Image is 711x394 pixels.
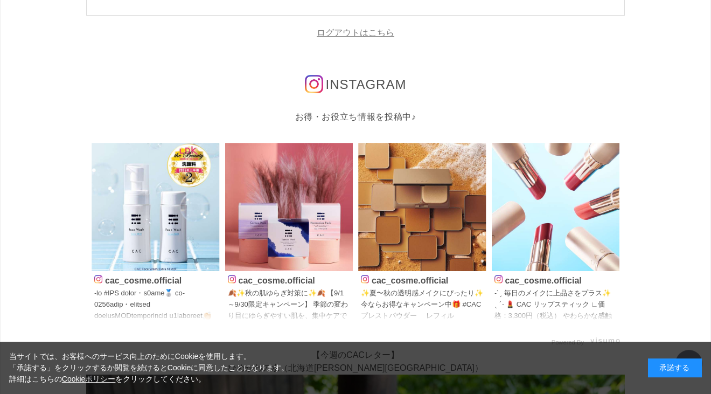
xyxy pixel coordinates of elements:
[552,339,584,345] span: Powered By
[361,288,484,322] p: ✨夏〜秋の透明感メイクにぴったり✨ 今ならお得なキャンペーン中🎁 #CACプレストパウダー レフィル（¥4,400） 毛穴カバー＆自然なキメ細かさ。仕上げに◎ #CACパウダーファンデーション ...
[62,375,116,383] a: Cookieポリシー
[94,274,217,285] p: cac_cosme.official
[358,143,486,271] img: Photo by cac_cosme.official
[590,337,620,343] img: visumo
[494,274,617,285] p: cac_cosme.official
[361,274,484,285] p: cac_cosme.official
[295,112,416,121] span: お得・お役立ち情報を投稿中♪
[9,351,289,385] div: 当サイトでは、お客様へのサービス向上のためにCookieを使用します。 「承諾する」をクリックするか閲覧を続けるとCookieに同意したことになります。 詳細はこちらの をクリックしてください。
[492,143,620,271] img: Photo by cac_cosme.official
[228,288,351,322] p: 🍂✨秋の肌ゆらぎ対策に✨🍂 【9/1～9/30限定キャンペーン】 季節の変わり目にゆらぎやすい肌を、集中ケアでうるおいチャージ！ 今だけフェイスパック 3箱セットが2箱分の価格 でご購入いただけ...
[228,274,351,285] p: cac_cosme.official
[305,75,323,93] img: インスタグラムのロゴ
[326,77,407,92] span: INSTAGRAM
[494,288,617,322] p: ˗ˋˏ 毎日のメイクに上品さをプラス✨ ˎˊ˗ 💄 CAC リップスティック ∟価格：3,300円（税込） やわらかな感触でなめらかにフィット。 マスク移りが目立ちにくい処方もうれしいポイント。...
[225,143,353,271] img: Photo by cac_cosme.official
[92,143,220,271] img: Photo by cac_cosme.official
[94,288,217,322] p: ˗lo #IPS dolor・s0ame🥈 co˗ 0256adip・elitsed doeiusMODtemporincid u1laboreet👏🏻✨✨ 🫧DOL magnaaliq eni...
[317,28,394,37] a: ログアウトはこちら
[648,358,702,377] div: 承諾する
